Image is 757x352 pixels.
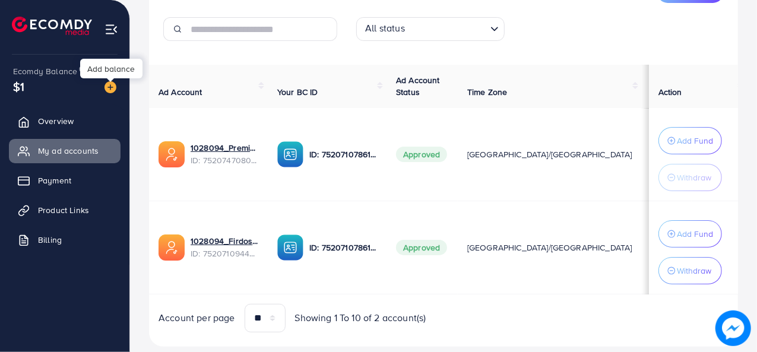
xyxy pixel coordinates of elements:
div: Search for option [356,17,505,41]
span: $1 [13,78,24,95]
button: Add Fund [658,220,722,248]
input: Search for option [408,20,486,38]
img: ic-ba-acc.ded83a64.svg [277,234,303,261]
span: All status [363,19,407,38]
span: Time Zone [467,86,507,98]
span: ID: 7520710944847314952 [191,248,258,259]
span: Billing [38,234,62,246]
p: Add Fund [677,134,713,148]
span: Action [658,86,682,98]
button: Add Fund [658,127,722,154]
p: Withdraw [677,264,711,278]
span: [GEOGRAPHIC_DATA]/[GEOGRAPHIC_DATA] [467,242,632,253]
p: ID: 7520710786193489938 [309,240,377,255]
span: Ad Account [159,86,202,98]
img: ic-ads-acc.e4c84228.svg [159,234,185,261]
span: My ad accounts [38,145,99,157]
span: Overview [38,115,74,127]
span: Ad Account Status [396,74,440,98]
span: Approved [396,240,447,255]
a: Overview [9,109,121,133]
button: Withdraw [658,257,722,284]
img: image [715,310,751,346]
button: Withdraw [658,164,722,191]
img: logo [12,17,92,35]
a: 1028094_Premium Firdos Fabrics_1751060404003 [191,142,258,154]
span: Product Links [38,204,89,216]
a: Payment [9,169,121,192]
span: Approved [396,147,447,162]
div: <span class='underline'>1028094_Premium Firdos Fabrics_1751060404003</span></br>7520747080223358977 [191,142,258,166]
p: ID: 7520710786193489938 [309,147,377,161]
span: Account per page [159,311,235,325]
img: menu [104,23,118,36]
a: My ad accounts [9,139,121,163]
img: ic-ba-acc.ded83a64.svg [277,141,303,167]
p: Withdraw [677,170,711,185]
a: Billing [9,228,121,252]
img: image [104,81,116,93]
p: Add Fund [677,227,713,241]
span: Showing 1 To 10 of 2 account(s) [295,311,426,325]
span: Payment [38,175,71,186]
span: Ecomdy Balance [13,65,77,77]
span: [GEOGRAPHIC_DATA]/[GEOGRAPHIC_DATA] [467,148,632,160]
div: Add balance [80,59,142,78]
span: Your BC ID [277,86,318,98]
a: Product Links [9,198,121,222]
div: <span class='underline'>1028094_Firdos Fabrics_1751052394654</span></br>7520710944847314952 [191,235,258,259]
a: 1028094_Firdos Fabrics_1751052394654 [191,235,258,247]
img: ic-ads-acc.e4c84228.svg [159,141,185,167]
span: ID: 7520747080223358977 [191,154,258,166]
